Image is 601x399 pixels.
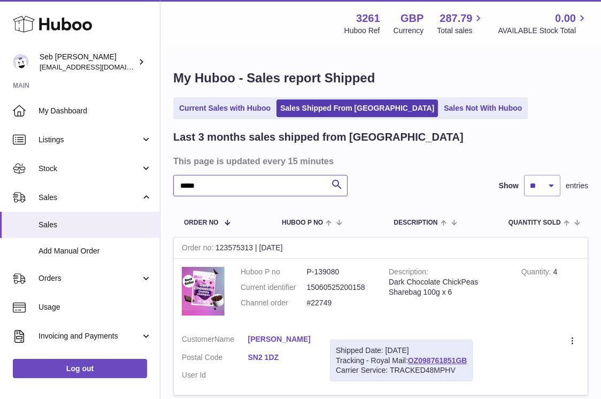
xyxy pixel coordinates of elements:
dd: 15060525200158 [307,282,373,293]
a: Current Sales with Huboo [175,99,274,117]
label: Show [499,181,519,191]
div: Huboo Ref [344,26,380,36]
div: 123575313 | [DATE] [174,237,588,259]
a: [PERSON_NAME] [248,334,314,344]
dd: P-139080 [307,267,373,277]
span: Usage [38,302,152,312]
a: 287.79 Total sales [437,11,484,36]
a: Sales Not With Huboo [440,99,526,117]
h2: Last 3 months sales shipped from [GEOGRAPHIC_DATA] [173,130,464,144]
span: Order No [184,219,219,226]
dt: Huboo P no [241,267,307,277]
div: Carrier Service: TRACKED48MPHV [336,365,467,375]
span: Description [394,219,437,226]
dt: Channel order [241,298,307,308]
div: Dark Chocolate ChickPeas Sharebag 100g x 6 [389,277,505,297]
dd: #22749 [307,298,373,308]
h3: This page is updated every 15 minutes [173,155,585,167]
span: Customer [182,335,214,343]
span: Sales [38,220,152,230]
a: SN2 1DZ [248,352,314,363]
div: Tracking - Royal Mail: [330,340,473,382]
strong: Description [389,267,428,279]
dt: Name [182,334,248,347]
span: [EMAIL_ADDRESS][DOMAIN_NAME] [40,63,157,71]
strong: Order no [182,243,215,255]
span: 0.00 [555,11,576,26]
span: Orders [38,273,141,283]
dt: User Id [182,370,248,380]
span: Stock [38,164,141,174]
span: Listings [38,135,141,145]
a: Log out [13,359,147,378]
h1: My Huboo - Sales report Shipped [173,70,588,87]
strong: Quantity [521,267,553,279]
span: entries [566,181,588,191]
span: 287.79 [440,11,472,26]
a: OZ098761851GB [408,356,467,365]
strong: GBP [400,11,423,26]
span: Quantity Sold [508,219,561,226]
dt: Postal Code [182,352,248,365]
span: AVAILABLE Stock Total [498,26,588,36]
span: Huboo P no [282,219,323,226]
span: Add Manual Order [38,246,152,256]
span: Sales [38,193,141,203]
div: Currency [394,26,424,36]
span: My Dashboard [38,106,152,116]
img: ecom@bravefoods.co.uk [13,54,29,70]
a: 0.00 AVAILABLE Stock Total [498,11,588,36]
img: 32611658329185.jpg [182,267,225,316]
span: Total sales [437,26,484,36]
div: Shipped Date: [DATE] [336,346,467,356]
dt: Current identifier [241,282,307,293]
a: Sales Shipped From [GEOGRAPHIC_DATA] [276,99,438,117]
div: Seb [PERSON_NAME] [40,52,136,72]
td: 4 [513,259,588,326]
span: Invoicing and Payments [38,331,141,341]
strong: 3261 [356,11,380,26]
